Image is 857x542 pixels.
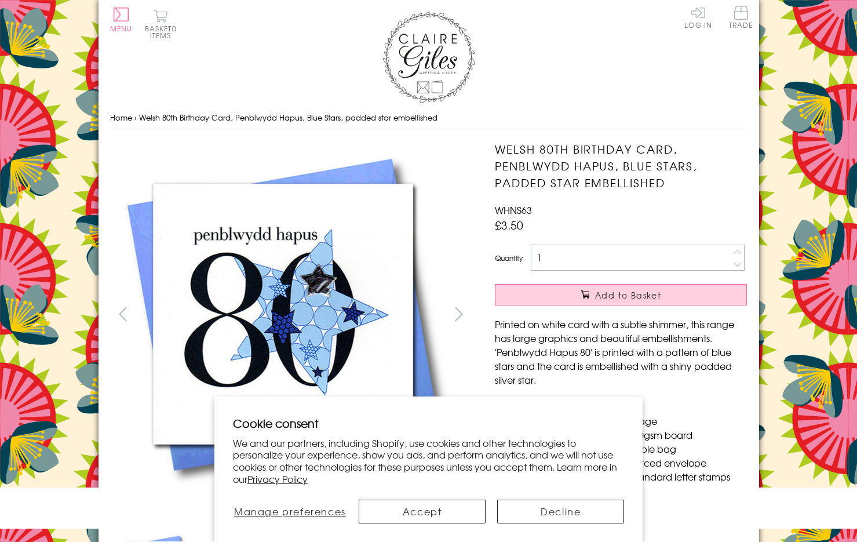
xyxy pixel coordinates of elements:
[446,301,472,327] button: next
[110,8,133,32] button: Menu
[495,317,747,387] p: Printed on white card with a subtle shimmer, this range has large graphics and beautiful embellis...
[495,141,747,191] h1: Welsh 80th Birthday Card, Penblwydd Hapus, Blue Stars, padded star embellished
[495,203,532,217] span: WHNS63
[110,141,457,489] img: Welsh 80th Birthday Card, Penblwydd Hapus, Blue Stars, padded star embellished
[234,504,346,518] span: Manage preferences
[495,284,747,305] button: Add to Basket
[233,437,625,485] p: We and our partners, including Shopify, use cookies and other technologies to personalize your ex...
[684,6,712,28] a: Log In
[233,415,625,431] h2: Cookie consent
[495,253,523,263] label: Quantity
[110,106,747,130] nav: breadcrumbs
[729,6,753,31] a: Trade
[497,500,624,523] button: Decline
[247,472,308,486] a: Privacy Policy
[110,112,132,123] a: Home
[233,500,347,523] button: Manage preferences
[134,112,137,123] span: ›
[729,6,753,28] span: Trade
[145,9,177,39] button: Basket0 items
[139,112,437,123] span: Welsh 80th Birthday Card, Penblwydd Hapus, Blue Stars, padded star embellished
[472,141,819,489] img: Welsh 80th Birthday Card, Penblwydd Hapus, Blue Stars, padded star embellished
[110,301,136,327] button: prev
[382,12,475,103] img: Claire Giles Greetings Cards
[595,289,661,301] span: Add to Basket
[495,217,523,233] span: £3.50
[359,500,486,523] button: Accept
[150,23,177,41] span: 0 items
[110,23,133,34] span: Menu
